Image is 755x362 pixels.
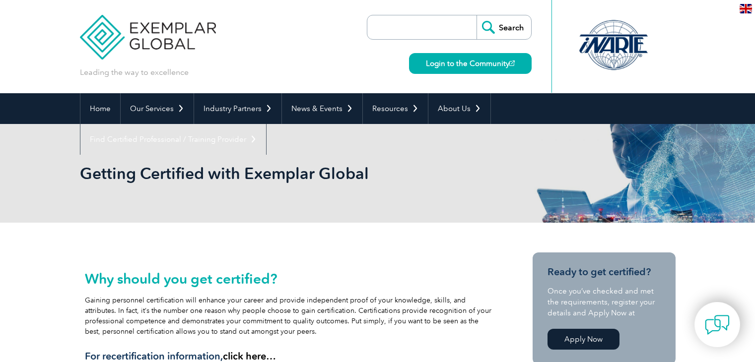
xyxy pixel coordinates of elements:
a: Login to the Community [409,53,532,74]
img: en [740,4,752,13]
h3: Ready to get certified? [548,266,661,278]
a: click here… [223,350,276,362]
a: About Us [428,93,490,124]
a: News & Events [282,93,362,124]
p: Once you’ve checked and met the requirements, register your details and Apply Now at [548,286,661,318]
h2: Why should you get certified? [85,271,492,287]
img: contact-chat.png [705,312,730,337]
a: Apply Now [548,329,619,350]
a: Find Certified Professional / Training Provider [80,124,266,155]
p: Leading the way to excellence [80,67,189,78]
a: Home [80,93,120,124]
input: Search [477,15,531,39]
a: Our Services [121,93,194,124]
img: open_square.png [509,60,515,66]
a: Industry Partners [194,93,281,124]
a: Resources [363,93,428,124]
h1: Getting Certified with Exemplar Global [80,164,461,183]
